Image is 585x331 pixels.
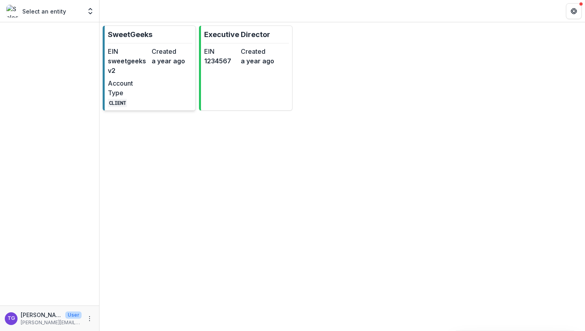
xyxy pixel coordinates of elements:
dd: sweetgeeksv2 [108,56,148,75]
img: Select an entity [6,5,19,18]
div: Theresa Gartland [8,316,15,321]
button: Open entity switcher [85,3,96,19]
p: Select an entity [22,7,66,16]
p: SweetGeeks [108,29,152,40]
dd: 1234567 [204,56,238,66]
dt: Account Type [108,78,148,98]
dd: a year ago [152,56,192,66]
dt: Created [241,47,274,56]
p: Executive Director [204,29,270,40]
dt: EIN [204,47,238,56]
dt: Created [152,47,192,56]
p: [PERSON_NAME] [21,311,62,319]
button: Get Help [566,3,582,19]
button: More [85,314,94,323]
p: [PERSON_NAME][EMAIL_ADDRESS][DOMAIN_NAME] [21,319,82,326]
p: User [65,311,82,319]
dd: a year ago [241,56,274,66]
a: Executive DirectorEIN1234567Createda year ago [199,25,292,111]
code: CLIENT [108,99,127,107]
a: SweetGeeksEINsweetgeeksv2Createda year agoAccount TypeCLIENT [103,25,196,111]
dt: EIN [108,47,148,56]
